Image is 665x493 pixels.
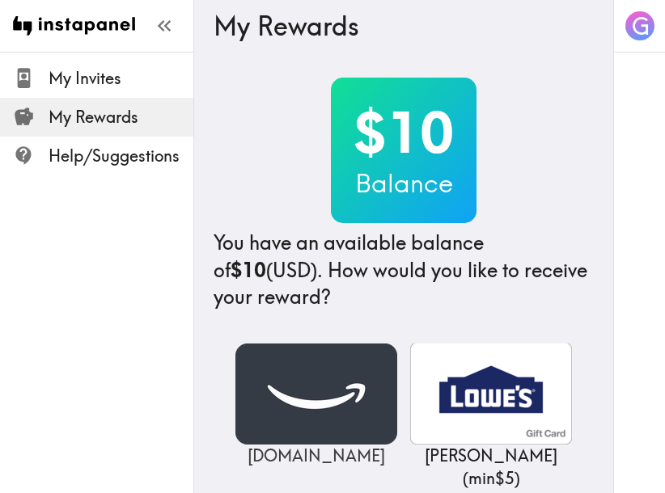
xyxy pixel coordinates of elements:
[410,445,572,490] p: [PERSON_NAME] ( min $5 )
[632,12,650,40] span: G
[624,10,656,42] button: G
[235,343,397,445] img: Amazon.com
[331,99,477,166] h2: $10
[214,11,581,41] h3: My Rewards
[331,165,477,201] h3: Balance
[235,445,397,467] p: [DOMAIN_NAME]
[235,343,397,467] a: Amazon.com[DOMAIN_NAME]
[49,145,193,167] span: Help/Suggestions
[410,343,572,445] img: Lowe's
[49,67,193,90] span: My Invites
[214,230,594,311] h4: You have an available balance of (USD) . How would you like to receive your reward?
[49,106,193,129] span: My Rewards
[231,258,266,282] b: $10
[410,343,572,490] a: Lowe's[PERSON_NAME] (min$5)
